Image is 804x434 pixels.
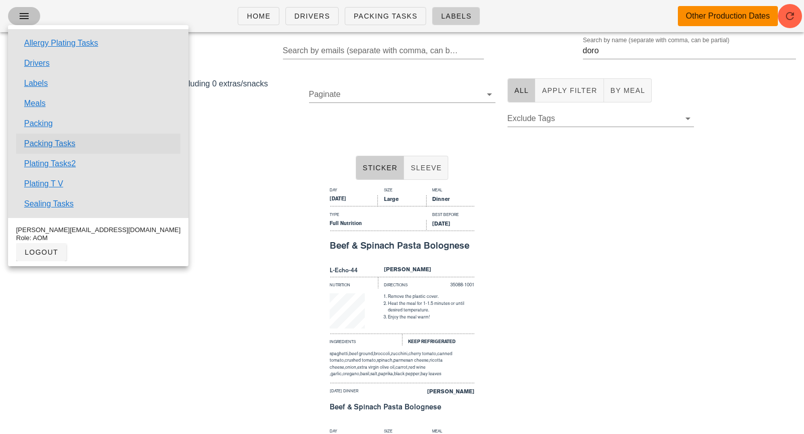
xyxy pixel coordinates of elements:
a: Plating Tasks2 [24,158,76,170]
span: carrot, [395,365,409,370]
a: Labels [432,7,480,25]
span: Packing Tasks [353,12,418,20]
span: cherry tomato, [409,351,437,356]
span: Sticker [362,164,398,172]
a: Allergy Plating Tasks [24,37,98,49]
span: extra virgin olive oil, [357,365,395,370]
a: Meals [24,97,46,110]
span: parmesan cheese, [393,358,430,363]
span: salt, [370,371,378,376]
div: Meal [426,187,474,195]
div: [DATE] [426,220,474,231]
div: Keep Refrigerated [402,334,474,346]
div: [PERSON_NAME] [402,388,474,399]
span: By Meal [610,86,645,94]
div: Directions [378,277,426,289]
span: Labels [441,12,472,20]
span: logout [24,248,58,256]
a: Packing Tasks [24,138,75,150]
span: Sleeve [410,164,442,172]
div: Exclude Tags [508,111,694,127]
li: Heat the meal for 1-1.5 minutes or until desired temperature. [388,300,474,314]
span: beef ground, [349,351,374,356]
a: Packing Tasks [345,7,426,25]
span: black pepper, [394,371,421,376]
span: ricotta cheese, [330,358,443,370]
div: [DATE] dinner [330,388,402,399]
div: Beef & Spinach Pasta Bolognese [330,403,474,411]
div: [PERSON_NAME] [378,266,474,277]
span: garlic, [331,371,343,376]
span: spaghetti, [330,351,349,356]
a: Packing [24,118,53,130]
div: Dinner [426,195,474,206]
span: Home [246,12,270,20]
button: logout [16,243,66,261]
a: Plating T V [24,178,63,190]
a: Drivers [285,7,339,25]
a: Labels [24,77,48,89]
div: excluding 0 extras/snacks [105,72,303,144]
span: spinach, [377,358,393,363]
div: L-Echo-44 [330,266,378,277]
div: Full Nutrition [330,220,426,231]
a: Drivers [24,57,50,69]
a: Home [238,7,279,25]
span: All [514,86,529,94]
span: bay leaves [421,371,441,376]
div: [PERSON_NAME][EMAIL_ADDRESS][DOMAIN_NAME] [16,226,180,234]
div: Other Production Dates [686,10,770,22]
div: [DATE] [330,195,378,206]
div: Nutrition [330,277,378,289]
span: oregano, [343,371,360,376]
button: All [508,78,536,102]
a: Sealing Tasks [24,198,73,210]
span: Apply Filter [541,86,597,94]
div: Type [330,211,426,220]
span: zucchini, [391,351,409,356]
div: Role: AOM [16,234,180,242]
label: Search by name (separate with comma, can be partial) [583,37,729,44]
li: Remove the plastic cover. [388,293,474,300]
div: Best Before [426,211,474,220]
div: Large [378,195,426,206]
button: By Meal [604,78,652,102]
button: Sticker [356,156,405,180]
span: onion, [345,365,357,370]
div: Ingredients [330,334,402,346]
span: paprika, [378,371,394,376]
span: Drivers [294,12,330,20]
button: Apply Filter [535,78,604,102]
div: Paginate [309,86,495,102]
li: Enjoy the meal warm! [388,314,474,321]
button: Sleeve [404,156,448,180]
span: crushed tomato, [345,358,377,363]
span: broccoli, [374,351,391,356]
span: 35088-1001 [450,282,474,287]
div: Beef & Spinach Pasta Bolognese [330,236,474,256]
div: Day [330,187,378,195]
div: Size [378,187,426,195]
span: basil, [360,371,370,376]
